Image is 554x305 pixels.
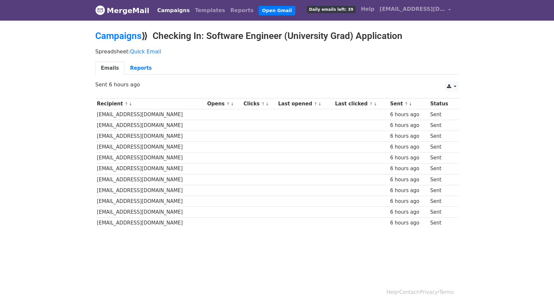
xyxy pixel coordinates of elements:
div: 6 hours ago [390,133,427,140]
td: [EMAIL_ADDRESS][DOMAIN_NAME] [95,218,206,228]
th: Last clicked [333,99,388,109]
a: Quick Email [130,48,161,55]
td: [EMAIL_ADDRESS][DOMAIN_NAME] [95,163,206,174]
div: 6 hours ago [390,176,427,184]
td: [EMAIL_ADDRESS][DOMAIN_NAME] [95,131,206,142]
span: [EMAIL_ADDRESS][DOMAIN_NAME] [379,5,445,13]
td: [EMAIL_ADDRESS][DOMAIN_NAME] [95,152,206,163]
td: [EMAIL_ADDRESS][DOMAIN_NAME] [95,207,206,218]
td: [EMAIL_ADDRESS][DOMAIN_NAME] [95,196,206,206]
a: ↑ [261,101,265,106]
a: Campaigns [95,30,141,41]
th: Opens [206,99,242,109]
p: Sent 6 hours ago [95,81,459,88]
a: Open Gmail [259,6,295,15]
a: Templates [192,4,228,17]
td: [EMAIL_ADDRESS][DOMAIN_NAME] [95,109,206,120]
a: ↓ [318,101,322,106]
a: ↓ [266,101,269,106]
a: ↓ [374,101,377,106]
span: Daily emails left: 39 [307,6,356,13]
th: Clicks [242,99,277,109]
a: Help [358,3,377,16]
div: 6 hours ago [390,154,427,162]
a: ↑ [125,101,128,106]
a: ↓ [231,101,234,106]
td: Sent [429,163,455,174]
td: [EMAIL_ADDRESS][DOMAIN_NAME] [95,142,206,152]
div: 6 hours ago [390,198,427,205]
td: [EMAIL_ADDRESS][DOMAIN_NAME] [95,185,206,196]
a: Reports [124,62,157,75]
h2: ⟫ Checking In: Software Engineer (University Grad) Application [95,30,459,42]
th: Status [429,99,455,109]
a: [EMAIL_ADDRESS][DOMAIN_NAME] [377,3,453,18]
th: Last opened [277,99,334,109]
a: MergeMail [95,4,149,17]
td: [EMAIL_ADDRESS][DOMAIN_NAME] [95,174,206,185]
img: MergeMail logo [95,5,105,15]
a: Help [387,289,398,295]
a: Contact [399,289,418,295]
td: Sent [429,196,455,206]
td: Sent [429,152,455,163]
iframe: Chat Widget [521,274,554,305]
td: [EMAIL_ADDRESS][DOMAIN_NAME] [95,120,206,131]
a: ↑ [405,101,408,106]
a: Reports [228,4,256,17]
a: Daily emails left: 39 [304,3,358,16]
a: ↑ [369,101,373,106]
div: 6 hours ago [390,187,427,194]
td: Sent [429,131,455,142]
div: 6 hours ago [390,122,427,129]
div: 6 hours ago [390,208,427,216]
a: ↓ [129,101,132,106]
td: Sent [429,174,455,185]
td: Sent [429,142,455,152]
div: 6 hours ago [390,111,427,118]
td: Sent [429,207,455,218]
th: Sent [389,99,429,109]
td: Sent [429,185,455,196]
a: ↑ [226,101,230,106]
p: Spreadsheet: [95,48,459,55]
td: Sent [429,120,455,131]
a: Terms [439,289,454,295]
td: Sent [429,218,455,228]
div: 6 hours ago [390,143,427,151]
a: Privacy [420,289,438,295]
a: Campaigns [155,4,192,17]
div: 6 hours ago [390,165,427,172]
a: Emails [95,62,124,75]
td: Sent [429,109,455,120]
div: 6 hours ago [390,219,427,227]
th: Recipient [95,99,206,109]
a: ↑ [314,101,318,106]
a: ↓ [409,101,412,106]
